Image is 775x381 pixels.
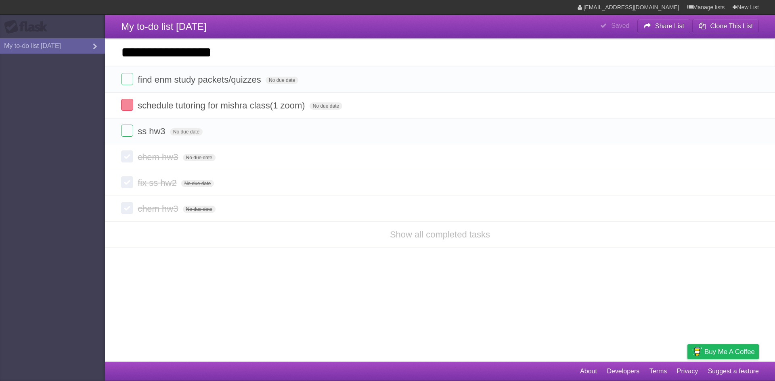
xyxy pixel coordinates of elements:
span: chem hw3 [138,152,180,162]
span: Buy me a coffee [704,345,755,359]
a: Show all completed tasks [390,229,490,239]
span: ss hw3 [138,126,167,136]
span: No due date [183,154,216,161]
span: No due date [170,128,203,135]
button: Clone This List [692,19,759,33]
label: Done [121,176,133,188]
span: No due date [183,206,216,213]
label: Done [121,125,133,137]
label: Done [121,73,133,85]
b: Share List [655,23,684,29]
span: No due date [310,102,342,110]
a: Terms [649,364,667,379]
b: Saved [611,22,629,29]
span: fix ss hw2 [138,178,179,188]
a: Privacy [677,364,698,379]
a: Developers [607,364,639,379]
span: schedule tutoring for mishra class(1 zoom) [138,100,307,110]
a: About [580,364,597,379]
a: Suggest a feature [708,364,759,379]
span: find enm study packets/quizzes [138,75,263,85]
span: My to-do list [DATE] [121,21,207,32]
span: No due date [266,77,298,84]
img: Buy me a coffee [691,345,702,358]
span: No due date [181,180,214,187]
button: Share List [637,19,691,33]
label: Done [121,99,133,111]
a: Buy me a coffee [687,344,759,359]
label: Done [121,150,133,162]
span: chem hw3 [138,204,180,214]
label: Done [121,202,133,214]
b: Clone This List [710,23,753,29]
div: Flask [4,20,52,34]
